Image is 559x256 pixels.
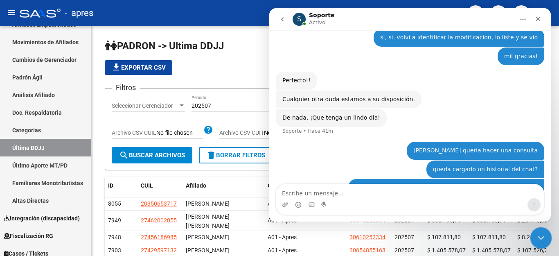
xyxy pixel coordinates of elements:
datatable-header-cell: Afiliado [183,177,264,195]
span: [PERSON_NAME] [186,247,230,254]
mat-icon: menu [7,8,16,18]
iframe: Intercom live chat [530,227,552,249]
div: $ 8.247,60 [517,233,556,242]
span: PADRON -> Ultima DDJJ [105,40,224,52]
div: $ 107.811,80 [472,233,511,242]
input: Archivo CSV CUIT [264,129,311,137]
datatable-header-cell: CUIL [137,177,183,195]
div: $ 1.405.578,07 [472,246,511,255]
span: 7949 [108,217,121,224]
span: 20350653717 [141,200,177,207]
span: Exportar CSV [111,64,166,71]
span: 30610252334 [349,234,385,240]
mat-icon: file_download [111,62,121,72]
div: $ 107.526,72 [517,246,556,255]
mat-icon: search [119,150,129,160]
span: CUIL [141,182,153,189]
span: Archivo CSV CUIT [219,129,264,136]
span: Gerenciador [268,182,300,189]
button: Borrar Filtros [199,147,273,163]
span: [PERSON_NAME] [PERSON_NAME] [186,213,230,229]
span: A01 - Apres [268,217,297,224]
span: Integración (discapacidad) [4,214,80,223]
div: $ 107.811,80 [427,233,466,242]
span: Borrar Filtros [206,152,265,159]
span: [PERSON_NAME] [186,200,230,207]
span: Seleccionar Gerenciador [112,102,178,109]
mat-icon: delete [206,150,216,160]
span: Buscar Archivos [119,152,185,159]
span: A01 - Apres [268,247,297,254]
span: ID [108,182,113,189]
datatable-header-cell: Gerenciador [264,177,346,195]
span: A01 - Apres [268,200,297,207]
span: 202507 [394,247,414,254]
h3: Filtros [112,82,140,93]
span: A01 - Apres [268,234,297,240]
span: 7903 [108,247,121,254]
span: 27462002055 [141,217,177,224]
span: Archivo CSV CUIL [112,129,156,136]
datatable-header-cell: ID [105,177,137,195]
input: Archivo CSV CUIL [156,129,203,137]
mat-icon: help [203,125,213,135]
div: $ 1.405.578,07 [427,246,466,255]
span: 7948 [108,234,121,240]
span: 8055 [108,200,121,207]
button: Exportar CSV [105,60,172,75]
span: Fiscalización RG [4,231,53,240]
span: 30654855168 [349,247,385,254]
span: 202507 [394,217,414,224]
iframe: Intercom live chat [269,8,551,222]
button: Buscar Archivos [112,147,192,163]
span: 27429597132 [141,247,177,254]
span: 30610252334 [349,217,385,224]
span: Afiliado [186,182,206,189]
span: [PERSON_NAME] [186,234,230,240]
span: 202507 [394,234,414,240]
span: 27456186985 [141,234,177,240]
span: - apres [65,4,93,22]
